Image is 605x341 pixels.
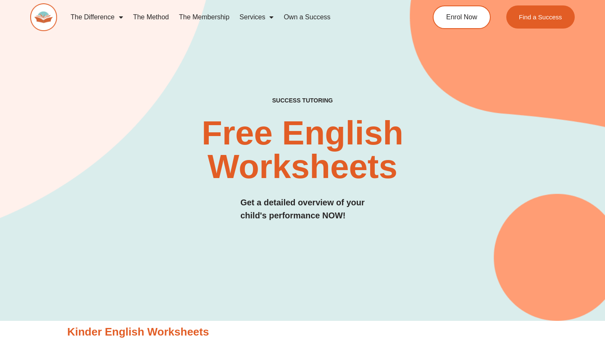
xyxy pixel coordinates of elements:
[128,8,174,27] a: The Method
[234,8,279,27] a: Services
[446,14,477,21] span: Enrol Now
[222,97,383,104] h4: SUCCESS TUTORING​
[67,325,538,339] h3: Kinder English Worksheets
[519,14,562,20] span: Find a Success
[433,5,491,29] a: Enrol Now
[66,8,402,27] nav: Menu
[279,8,335,27] a: Own a Success
[506,5,575,29] a: Find a Success
[66,8,128,27] a: The Difference
[240,196,365,222] h3: Get a detailed overview of your child's performance NOW!
[174,8,234,27] a: The Membership
[123,116,482,184] h2: Free English Worksheets​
